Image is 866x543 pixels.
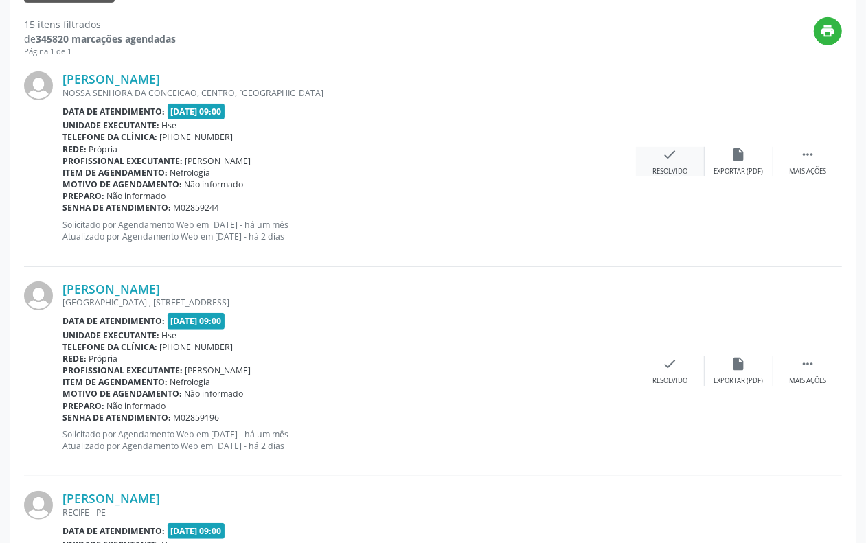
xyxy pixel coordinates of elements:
div: Resolvido [652,167,687,176]
span: [PHONE_NUMBER] [160,131,233,143]
div: 15 itens filtrados [24,17,176,32]
span: Não informado [185,388,244,400]
a: [PERSON_NAME] [62,491,160,506]
b: Preparo: [62,190,104,202]
div: [GEOGRAPHIC_DATA] , [STREET_ADDRESS] [62,297,636,308]
b: Data de atendimento: [62,315,165,327]
div: RECIFE - PE [62,507,636,518]
span: [PHONE_NUMBER] [160,341,233,353]
b: Preparo: [62,400,104,412]
span: [PERSON_NAME] [185,365,251,376]
a: [PERSON_NAME] [62,71,160,86]
div: NOSSA SENHORA DA CONCEICAO, CENTRO, [GEOGRAPHIC_DATA] [62,87,636,99]
b: Senha de atendimento: [62,412,171,424]
b: Item de agendamento: [62,376,168,388]
span: Nefrologia [170,167,211,178]
b: Data de atendimento: [62,106,165,117]
b: Telefone da clínica: [62,131,157,143]
span: [DATE] 09:00 [168,523,225,539]
a: [PERSON_NAME] [62,281,160,297]
span: M02859196 [174,412,220,424]
div: Mais ações [789,376,826,386]
img: img [24,281,53,310]
b: Motivo de agendamento: [62,388,182,400]
b: Senha de atendimento: [62,202,171,213]
b: Item de agendamento: [62,167,168,178]
i:  [800,147,815,162]
b: Unidade executante: [62,330,159,341]
b: Motivo de agendamento: [62,178,182,190]
span: [DATE] 09:00 [168,313,225,329]
p: Solicitado por Agendamento Web em [DATE] - há um mês Atualizado por Agendamento Web em [DATE] - h... [62,219,636,242]
div: de [24,32,176,46]
div: Página 1 de 1 [24,46,176,58]
div: Exportar (PDF) [714,376,764,386]
img: img [24,71,53,100]
b: Telefone da clínica: [62,341,157,353]
i: print [821,23,836,38]
button: print [814,17,842,45]
span: Não informado [107,400,166,412]
p: Solicitado por Agendamento Web em [DATE] - há um mês Atualizado por Agendamento Web em [DATE] - h... [62,428,636,452]
i: insert_drive_file [731,147,747,162]
b: Unidade executante: [62,119,159,131]
img: img [24,491,53,520]
span: [PERSON_NAME] [185,155,251,167]
b: Data de atendimento: [62,525,165,537]
span: Não informado [107,190,166,202]
i: check [663,356,678,371]
span: [DATE] 09:00 [168,104,225,119]
span: Hse [162,330,177,341]
span: Própria [89,143,118,155]
span: Própria [89,353,118,365]
b: Profissional executante: [62,365,183,376]
span: M02859244 [174,202,220,213]
strong: 345820 marcações agendadas [36,32,176,45]
i:  [800,356,815,371]
div: Mais ações [789,167,826,176]
div: Resolvido [652,376,687,386]
div: Exportar (PDF) [714,167,764,176]
i: check [663,147,678,162]
b: Rede: [62,143,87,155]
span: Hse [162,119,177,131]
i: insert_drive_file [731,356,747,371]
span: Não informado [185,178,244,190]
b: Profissional executante: [62,155,183,167]
b: Rede: [62,353,87,365]
span: Nefrologia [170,376,211,388]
